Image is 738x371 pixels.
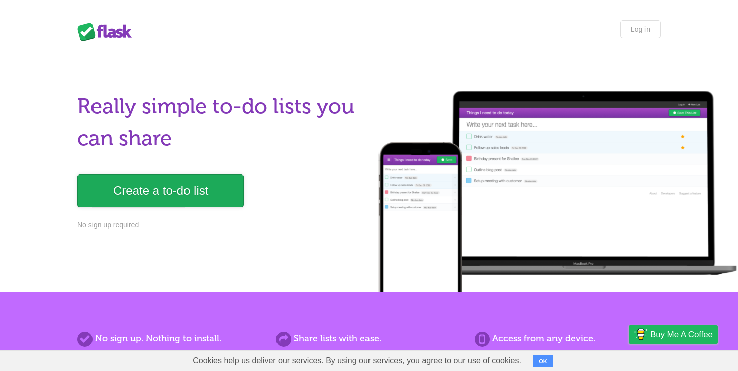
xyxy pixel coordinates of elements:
span: Buy me a coffee [650,326,713,343]
a: Log in [620,20,661,38]
p: No sign up required [77,220,363,230]
h2: No sign up. Nothing to install. [77,332,263,345]
img: Buy me a coffee [634,326,648,343]
span: Cookies help us deliver our services. By using our services, you agree to our use of cookies. [182,351,531,371]
h1: Really simple to-do lists you can share [77,91,363,154]
button: OK [533,355,553,367]
a: Create a to-do list [77,174,244,207]
h2: Share lists with ease. [276,332,462,345]
div: Flask Lists [77,23,138,41]
a: Buy me a coffee [629,325,718,344]
h2: Access from any device. [475,332,661,345]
